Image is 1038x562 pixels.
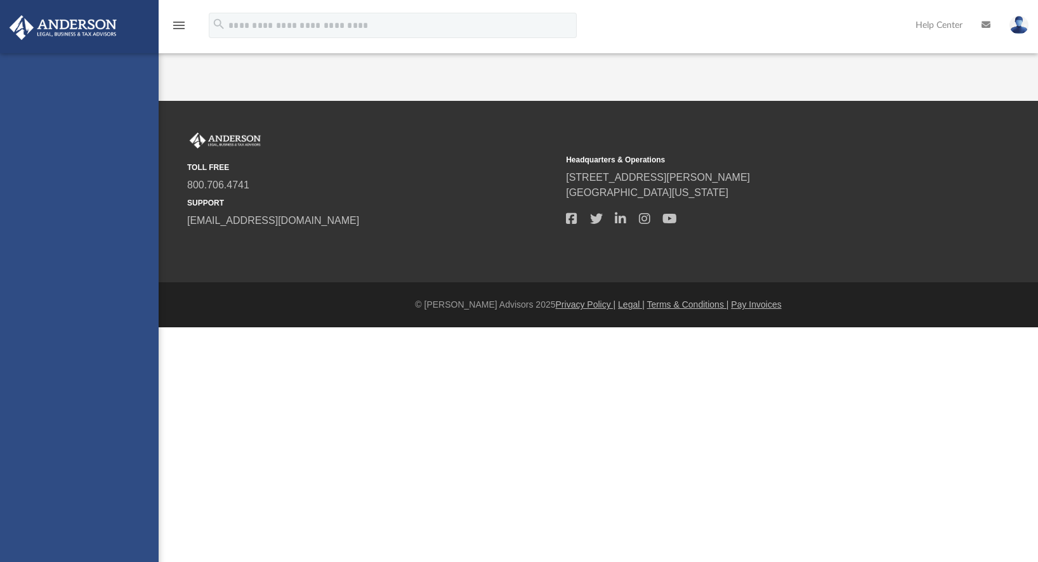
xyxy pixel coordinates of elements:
[556,299,616,310] a: Privacy Policy |
[187,197,557,209] small: SUPPORT
[1009,16,1028,34] img: User Pic
[212,17,226,31] i: search
[187,180,249,190] a: 800.706.4741
[171,24,187,33] a: menu
[647,299,729,310] a: Terms & Conditions |
[566,172,750,183] a: [STREET_ADDRESS][PERSON_NAME]
[6,15,121,40] img: Anderson Advisors Platinum Portal
[187,133,263,149] img: Anderson Advisors Platinum Portal
[731,299,781,310] a: Pay Invoices
[187,162,557,173] small: TOLL FREE
[171,18,187,33] i: menu
[159,298,1038,311] div: © [PERSON_NAME] Advisors 2025
[566,154,936,166] small: Headquarters & Operations
[566,187,728,198] a: [GEOGRAPHIC_DATA][US_STATE]
[187,215,359,226] a: [EMAIL_ADDRESS][DOMAIN_NAME]
[618,299,645,310] a: Legal |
